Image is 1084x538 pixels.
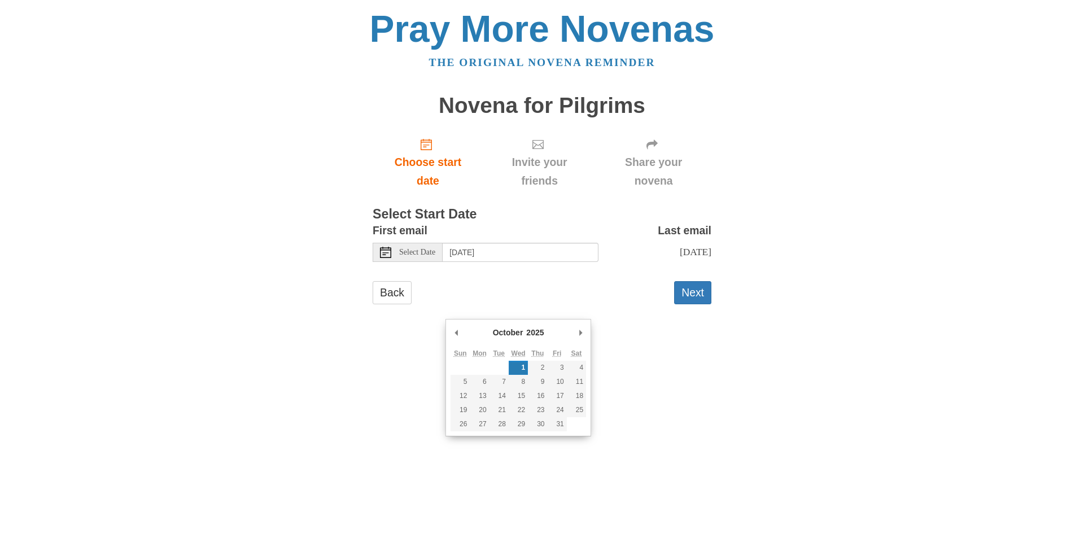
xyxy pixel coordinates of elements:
[373,207,711,222] h3: Select Start Date
[454,349,467,357] abbr: Sunday
[443,243,598,262] input: Use the arrow keys to pick a date
[491,324,525,341] div: October
[470,389,489,403] button: 13
[489,403,509,417] button: 21
[571,349,582,357] abbr: Saturday
[524,324,545,341] div: 2025
[528,375,547,389] button: 9
[567,403,586,417] button: 25
[470,375,489,389] button: 6
[548,417,567,431] button: 31
[509,403,528,417] button: 22
[674,281,711,304] button: Next
[451,389,470,403] button: 12
[553,349,561,357] abbr: Friday
[470,417,489,431] button: 27
[528,361,547,375] button: 2
[509,389,528,403] button: 15
[658,221,711,240] label: Last email
[531,349,544,357] abbr: Thursday
[596,129,711,196] div: Click "Next" to confirm your start date first.
[451,375,470,389] button: 5
[567,389,586,403] button: 18
[528,417,547,431] button: 30
[528,403,547,417] button: 23
[399,248,435,256] span: Select Date
[567,375,586,389] button: 11
[509,375,528,389] button: 8
[373,94,711,118] h1: Novena for Pilgrims
[680,246,711,257] span: [DATE]
[493,349,505,357] abbr: Tuesday
[495,153,584,190] span: Invite your friends
[548,361,567,375] button: 3
[509,361,528,375] button: 1
[429,56,655,68] a: The original novena reminder
[548,389,567,403] button: 17
[489,417,509,431] button: 28
[451,324,462,341] button: Previous Month
[373,129,483,196] a: Choose start date
[607,153,700,190] span: Share your novena
[575,324,586,341] button: Next Month
[548,375,567,389] button: 10
[373,221,427,240] label: First email
[548,403,567,417] button: 24
[370,8,715,50] a: Pray More Novenas
[489,389,509,403] button: 14
[451,403,470,417] button: 19
[489,375,509,389] button: 7
[483,129,596,196] div: Click "Next" to confirm your start date first.
[512,349,526,357] abbr: Wednesday
[373,281,412,304] a: Back
[451,417,470,431] button: 26
[473,349,487,357] abbr: Monday
[509,417,528,431] button: 29
[528,389,547,403] button: 16
[567,361,586,375] button: 4
[470,403,489,417] button: 20
[384,153,472,190] span: Choose start date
